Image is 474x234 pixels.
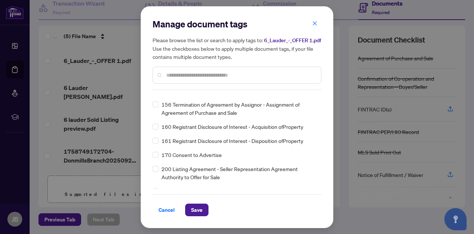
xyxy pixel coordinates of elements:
button: Cancel [153,204,181,216]
h2: Manage document tags [153,18,321,30]
button: Save [185,204,208,216]
span: 203 Schedule - Listing Agreement Authority to Offer for Sale [161,187,301,195]
span: 170 Consent to Advertise [161,151,222,159]
h5: Please browse the list or search to apply tags to: Use the checkboxes below to apply multiple doc... [153,36,321,61]
span: Cancel [158,204,175,216]
button: Open asap [444,208,467,230]
span: Save [191,204,203,216]
span: close [312,21,317,26]
span: 161 Registrant Disclosure of Interest - Disposition ofProperty [161,137,303,145]
span: 160 Registrant Disclosure of Interest - Acquisition ofProperty [161,123,303,131]
span: 156 Termination of Agreement by Assignor - Assignment of Agreement of Purchase and Sale [161,100,317,117]
span: 6_Lauder_-_OFFER 1.pdf [264,37,321,44]
span: 200 Listing Agreement - Seller Representation Agreement Authority to Offer for Sale [161,165,317,181]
